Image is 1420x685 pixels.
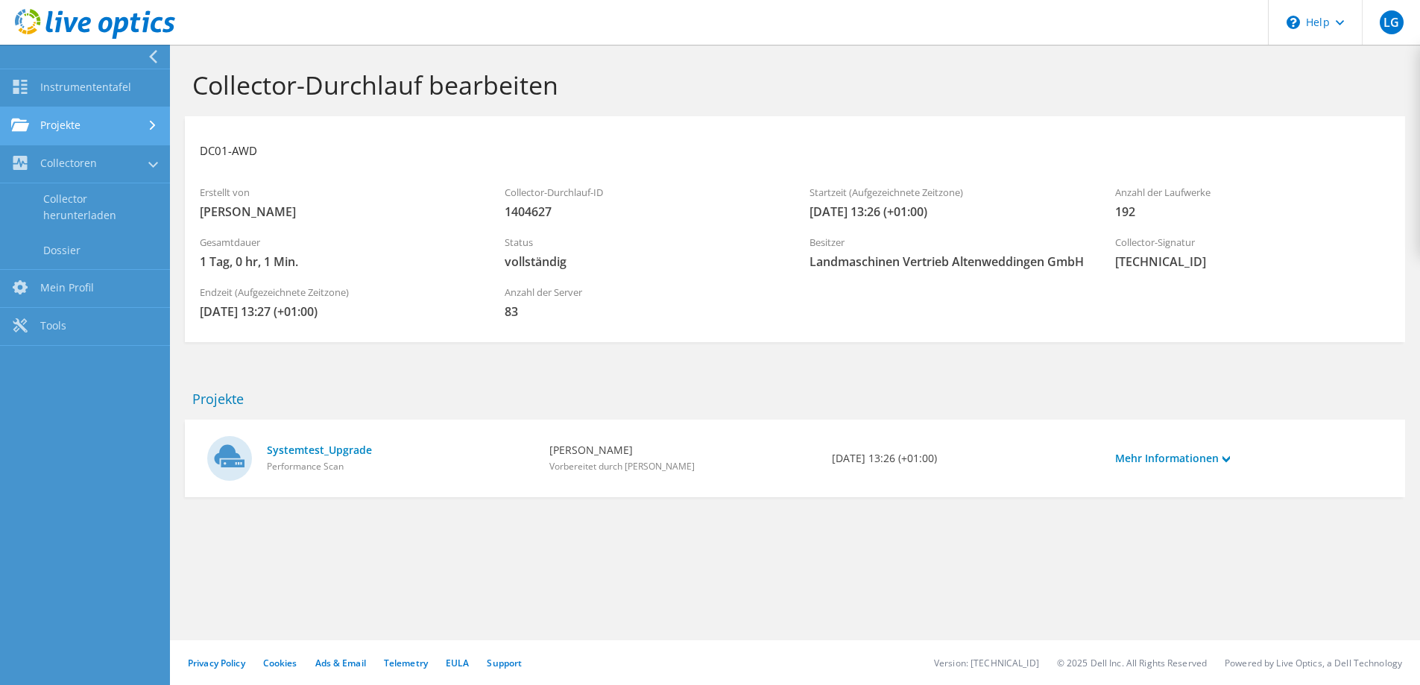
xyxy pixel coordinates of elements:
[315,657,366,669] a: Ads & Email
[200,285,475,300] label: Endzeit (Aufgezeichnete Zeitzone)
[1225,657,1402,669] li: Powered by Live Optics, a Dell Technology
[200,203,475,220] span: [PERSON_NAME]
[267,442,534,458] a: Systemtest_Upgrade
[810,185,1085,200] label: Startzeit (Aufgezeichnete Zeitzone)
[934,657,1039,669] li: Version: [TECHNICAL_ID]
[505,185,780,200] label: Collector-Durchlauf-ID
[505,285,780,300] label: Anzahl der Server
[1380,10,1404,34] span: LG
[810,253,1085,270] span: Landmaschinen Vertrieb Altenweddingen GmbH
[200,235,475,250] label: Gesamtdauer
[505,203,780,220] span: 1404627
[505,253,780,270] span: vollständig
[200,253,475,270] span: 1 Tag, 0 hr, 1 Min.
[267,460,344,473] span: Performance Scan
[263,657,297,669] a: Cookies
[188,657,245,669] a: Privacy Policy
[200,185,475,200] label: Erstellt von
[1287,16,1300,29] svg: \n
[1115,185,1390,200] label: Anzahl der Laufwerke
[810,235,1085,250] label: Besitzer
[549,442,695,458] b: [PERSON_NAME]
[1115,450,1230,467] a: Mehr Informationen
[384,657,428,669] a: Telemetry
[192,69,1390,101] h1: Collector-Durchlauf bearbeiten
[1115,203,1390,220] span: 192
[505,303,780,320] span: 83
[1057,657,1207,669] li: © 2025 Dell Inc. All Rights Reserved
[505,235,780,250] label: Status
[200,303,475,320] span: [DATE] 13:27 (+01:00)
[1115,235,1390,250] label: Collector-Signatur
[549,460,695,473] span: Vorbereitet durch [PERSON_NAME]
[810,203,1085,220] span: [DATE] 13:26 (+01:00)
[1115,253,1390,270] span: [TECHNICAL_ID]
[487,657,522,669] a: Support
[200,142,257,159] h3: DC01-AWD
[192,391,1398,407] h2: Projekte
[832,450,937,467] b: [DATE] 13:26 (+01:00)
[446,657,469,669] a: EULA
